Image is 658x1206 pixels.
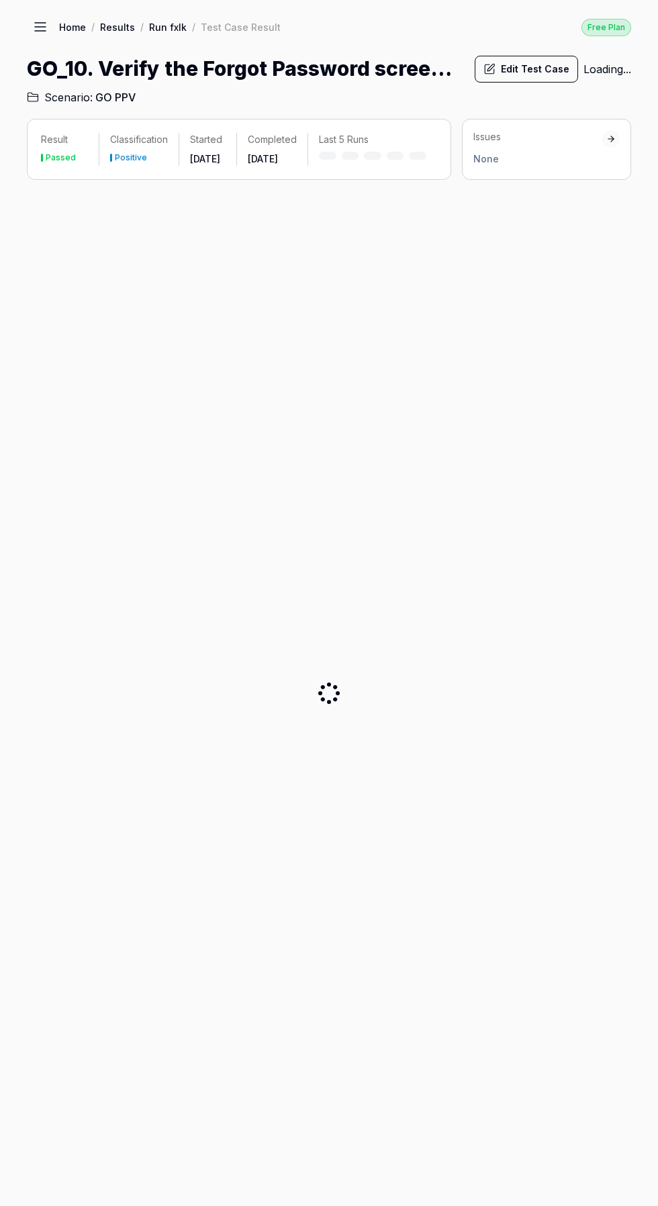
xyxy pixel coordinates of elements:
p: Completed [248,133,297,146]
time: [DATE] [248,153,278,164]
div: / [91,20,95,34]
p: Started [190,133,226,146]
div: Positive [115,154,147,162]
div: None [473,152,602,166]
button: Edit Test Case [475,56,578,83]
div: Issues [473,130,602,144]
div: / [192,20,195,34]
h1: GO_10. Verify the Forgot Password screen functionality [27,54,464,84]
p: Last 5 Runs [319,133,426,146]
div: Test Case Result [201,20,281,34]
span: GO PPV [95,89,136,105]
p: Classification [110,133,168,146]
a: Free Plan [581,18,631,36]
div: / [140,20,144,34]
a: Results [100,20,135,34]
p: Result [41,133,88,146]
span: Scenario: [42,89,93,105]
time: [DATE] [190,153,220,164]
a: Home [59,20,86,34]
a: Run fxIk [149,20,187,34]
div: Passed [46,154,76,162]
div: Loading... [583,61,631,77]
div: Free Plan [581,19,631,36]
a: Scenario:GO PPV [27,89,136,105]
